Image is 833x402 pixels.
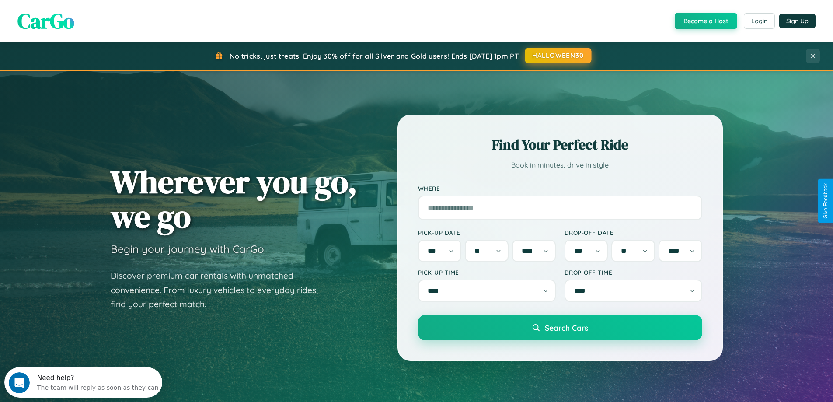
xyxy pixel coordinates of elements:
[33,7,154,14] div: Need help?
[744,13,775,29] button: Login
[418,159,702,171] p: Book in minutes, drive in style
[111,164,357,234] h1: Wherever you go, we go
[545,323,588,332] span: Search Cars
[418,269,556,276] label: Pick-up Time
[675,13,737,29] button: Become a Host
[230,52,520,60] span: No tricks, just treats! Enjoy 30% off for all Silver and Gold users! Ends [DATE] 1pm PT.
[565,269,702,276] label: Drop-off Time
[823,183,829,219] div: Give Feedback
[525,48,592,63] button: HALLOWEEN30
[418,185,702,192] label: Where
[111,269,329,311] p: Discover premium car rentals with unmatched convenience. From luxury vehicles to everyday rides, ...
[3,3,163,28] div: Open Intercom Messenger
[418,315,702,340] button: Search Cars
[565,229,702,236] label: Drop-off Date
[418,229,556,236] label: Pick-up Date
[33,14,154,24] div: The team will reply as soon as they can
[111,242,264,255] h3: Begin your journey with CarGo
[779,14,816,28] button: Sign Up
[9,372,30,393] iframe: Intercom live chat
[17,7,74,35] span: CarGo
[418,135,702,154] h2: Find Your Perfect Ride
[4,367,162,398] iframe: Intercom live chat discovery launcher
